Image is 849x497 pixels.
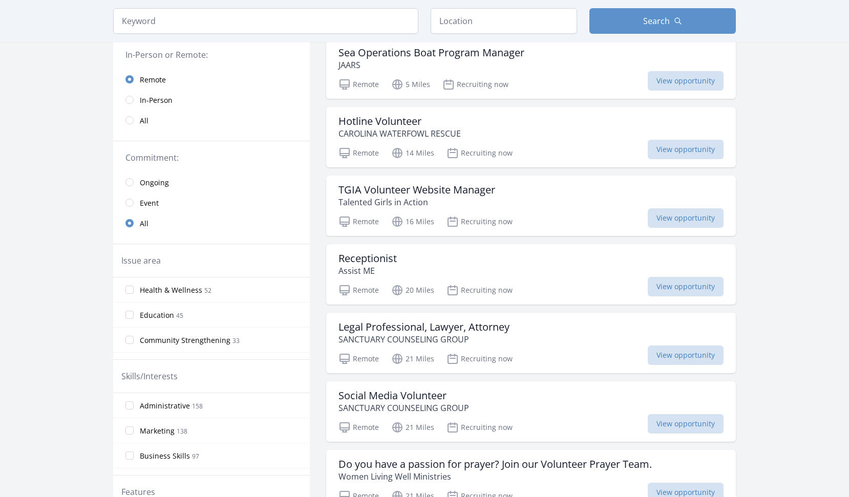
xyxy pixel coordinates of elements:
[140,116,148,126] span: All
[140,401,190,411] span: Administrative
[326,313,736,373] a: Legal Professional, Lawyer, Attorney SANCTUARY COUNSELING GROUP Remote 21 Miles Recruiting now Vi...
[643,15,670,27] span: Search
[125,426,134,435] input: Marketing 138
[192,402,203,410] span: 158
[338,402,469,414] p: SANCTUARY COUNSELING GROUP
[338,458,652,470] h3: Do you have a passion for prayer? Join our Volunteer Prayer Team.
[648,208,724,228] span: View opportunity
[113,192,310,213] a: Event
[338,184,495,196] h3: TGIA Volunteer Website Manager
[326,107,736,167] a: Hotline Volunteer CAROLINA WATERFOWL RESCUE Remote 14 Miles Recruiting now View opportunity
[326,244,736,305] a: Receptionist Assist ME Remote 20 Miles Recruiting now View opportunity
[125,152,298,164] legend: Commitment:
[447,215,513,228] p: Recruiting now
[391,78,430,91] p: 5 Miles
[140,95,173,105] span: In-Person
[338,421,379,434] p: Remote
[338,252,397,265] h3: Receptionist
[326,38,736,99] a: Sea Operations Boat Program Manager JAARS Remote 5 Miles Recruiting now View opportunity
[140,198,159,208] span: Event
[113,172,310,192] a: Ongoing
[338,196,495,208] p: Talented Girls in Action
[338,115,461,127] h3: Hotline Volunteer
[125,401,134,409] input: Administrative 158
[125,311,134,319] input: Education 45
[338,127,461,140] p: CAROLINA WATERFOWL RESCUE
[125,336,134,344] input: Community Strengthening 33
[121,370,178,382] legend: Skills/Interests
[447,147,513,159] p: Recruiting now
[338,215,379,228] p: Remote
[338,333,510,345] p: SANCTUARY COUNSELING GROUP
[326,381,736,442] a: Social Media Volunteer SANCTUARY COUNSELING GROUP Remote 21 Miles Recruiting now View opportunity
[648,71,724,91] span: View opportunity
[140,178,169,188] span: Ongoing
[447,353,513,365] p: Recruiting now
[648,345,724,365] span: View opportunity
[442,78,508,91] p: Recruiting now
[338,47,524,59] h3: Sea Operations Boat Program Manager
[113,8,418,34] input: Keyword
[140,335,230,345] span: Community Strengthening
[391,215,434,228] p: 16 Miles
[447,284,513,296] p: Recruiting now
[391,147,434,159] p: 14 Miles
[121,254,161,267] legend: Issue area
[125,49,298,61] legend: In-Person or Remote:
[391,421,434,434] p: 21 Miles
[338,265,397,277] p: Assist ME
[589,8,736,34] button: Search
[232,336,240,345] span: 33
[338,353,379,365] p: Remote
[113,69,310,90] a: Remote
[338,284,379,296] p: Remote
[125,286,134,294] input: Health & Wellness 52
[113,90,310,110] a: In-Person
[113,213,310,233] a: All
[192,452,199,461] span: 97
[338,59,524,71] p: JAARS
[648,277,724,296] span: View opportunity
[140,285,202,295] span: Health & Wellness
[125,451,134,460] input: Business Skills 97
[113,110,310,131] a: All
[338,147,379,159] p: Remote
[648,140,724,159] span: View opportunity
[391,353,434,365] p: 21 Miles
[391,284,434,296] p: 20 Miles
[140,426,175,436] span: Marketing
[140,219,148,229] span: All
[177,427,187,436] span: 138
[338,390,469,402] h3: Social Media Volunteer
[140,75,166,85] span: Remote
[338,470,652,483] p: Women Living Well Ministries
[140,310,174,320] span: Education
[338,78,379,91] p: Remote
[176,311,183,320] span: 45
[204,286,211,295] span: 52
[326,176,736,236] a: TGIA Volunteer Website Manager Talented Girls in Action Remote 16 Miles Recruiting now View oppor...
[338,321,510,333] h3: Legal Professional, Lawyer, Attorney
[648,414,724,434] span: View opportunity
[431,8,577,34] input: Location
[140,451,190,461] span: Business Skills
[447,421,513,434] p: Recruiting now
